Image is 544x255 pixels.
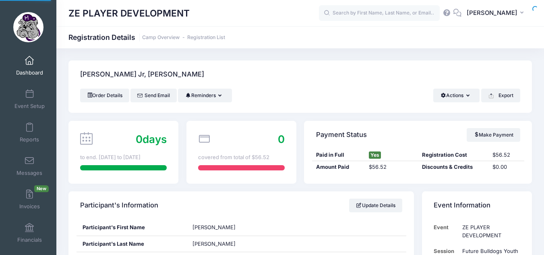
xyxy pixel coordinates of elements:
[77,220,186,236] div: Participant's First Name
[461,4,532,23] button: [PERSON_NAME]
[319,5,440,21] input: Search by First Name, Last Name, or Email...
[349,199,403,212] a: Update Details
[434,220,458,243] td: Event
[278,133,285,145] span: 0
[316,123,367,146] h4: Payment Status
[130,89,177,102] a: Send Email
[489,163,524,171] div: $0.00
[481,89,520,102] button: Export
[418,163,489,171] div: Discounts & Credits
[10,85,49,113] a: Event Setup
[13,12,43,42] img: ZE PLAYER DEVELOPMENT
[198,153,285,162] div: covered from total of $56.52
[142,35,180,41] a: Camp Overview
[20,136,39,143] span: Reports
[34,185,49,192] span: New
[10,52,49,80] a: Dashboard
[10,185,49,214] a: InvoicesNew
[80,153,167,162] div: to end. [DATE] to [DATE]
[10,219,49,247] a: Financials
[17,170,42,176] span: Messages
[136,133,143,145] span: 0
[369,151,381,159] span: Yes
[10,118,49,147] a: Reports
[312,163,365,171] div: Amount Paid
[80,89,129,102] a: Order Details
[312,151,365,159] div: Paid in Full
[178,89,232,102] button: Reminders
[80,63,204,86] h4: [PERSON_NAME] Jr, [PERSON_NAME]
[433,89,480,102] button: Actions
[19,203,40,210] span: Invoices
[16,69,43,76] span: Dashboard
[77,236,186,252] div: Participant's Last Name
[136,131,167,147] div: days
[458,220,520,243] td: ZE PLAYER DEVELOPMENT
[187,35,225,41] a: Registration List
[434,194,490,217] h4: Event Information
[10,152,49,180] a: Messages
[467,8,517,17] span: [PERSON_NAME]
[17,236,42,243] span: Financials
[489,151,524,159] div: $56.52
[192,240,236,247] span: [PERSON_NAME]
[365,163,418,171] div: $56.52
[467,128,520,142] a: Make Payment
[68,33,225,41] h1: Registration Details
[418,151,489,159] div: Registration Cost
[192,224,236,230] span: [PERSON_NAME]
[80,194,158,217] h4: Participant's Information
[68,4,190,23] h1: ZE PLAYER DEVELOPMENT
[14,103,45,110] span: Event Setup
